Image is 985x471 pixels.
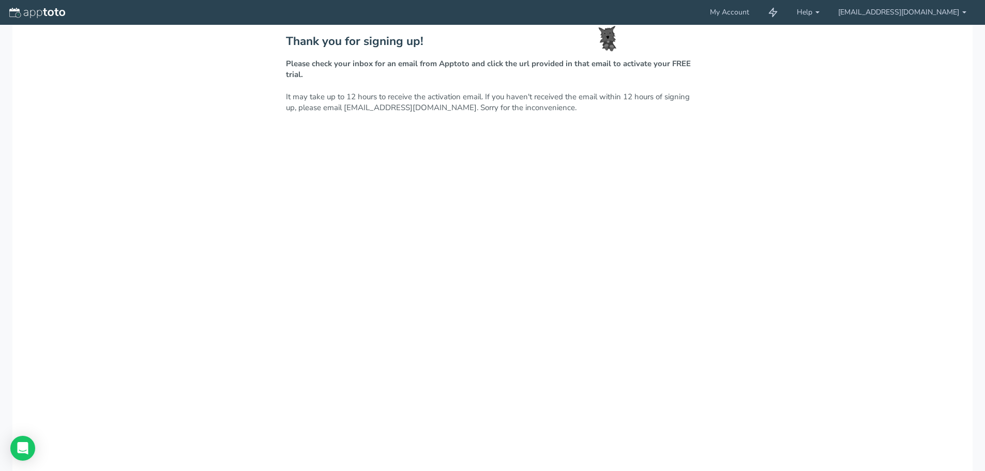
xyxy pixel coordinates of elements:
h2: Thank you for signing up! [286,35,700,48]
p: It may take up to 12 hours to receive the activation email. If you haven't received the email wit... [286,58,700,114]
img: logo-apptoto--white.svg [9,8,65,18]
img: toto-small.png [598,26,617,52]
div: Open Intercom Messenger [10,436,35,461]
strong: Please check your inbox for an email from Apptoto and click the url provided in that email to act... [286,58,691,80]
